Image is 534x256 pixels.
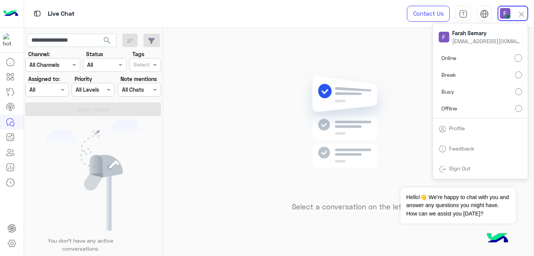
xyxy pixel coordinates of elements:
[439,145,446,153] img: tab
[480,10,489,18] img: tab
[132,60,150,70] div: Select
[484,225,511,252] img: hulul-logo.png
[293,70,404,197] img: no messages
[103,36,112,45] span: search
[453,29,521,37] span: Farah Semary
[3,33,17,47] img: 317874714732967
[439,125,446,133] img: tab
[98,34,117,50] button: search
[25,102,161,116] button: Apply Filters
[449,145,475,152] a: Feedback
[515,105,522,112] input: Offline
[407,6,450,22] a: Contact Us
[86,50,103,58] label: Status
[120,75,157,83] label: Note mentions
[3,6,18,22] img: Logo
[517,10,526,19] img: close
[33,9,42,18] img: tab
[292,203,405,211] h5: Select a conversation on the left
[28,50,50,58] label: Channel:
[500,8,511,19] img: userImage
[28,75,60,83] label: Assigned to:
[515,71,522,78] input: Break
[459,10,468,18] img: tab
[42,237,119,253] p: You don’t have any active conversations
[75,75,92,83] label: Priority
[442,54,457,62] span: Online
[514,54,522,62] input: Online
[456,6,471,22] a: tab
[449,125,465,131] a: Profile
[442,87,454,96] span: Busy
[439,32,449,42] img: userImage
[442,104,457,112] span: Offline
[400,188,516,224] span: Hello!👋 We're happy to chat with you and answer any questions you might have. How can we assist y...
[132,50,144,58] label: Tags
[48,9,75,19] p: Live Chat
[453,37,521,45] span: [EMAIL_ADDRESS][DOMAIN_NAME]
[442,71,456,79] span: Break
[449,165,471,172] a: Sign Out
[515,88,522,95] input: Busy
[439,165,446,173] img: tab
[45,119,142,231] img: empty users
